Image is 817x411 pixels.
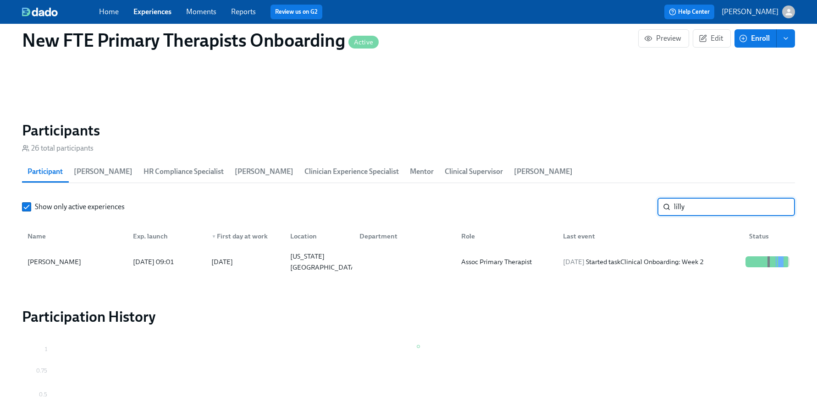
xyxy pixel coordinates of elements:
span: Enroll [741,34,770,43]
div: Role [458,231,556,242]
div: [PERSON_NAME][DATE] 09:01[DATE][GEOGRAPHIC_DATA][US_STATE] [GEOGRAPHIC_DATA] [GEOGRAPHIC_DATA]Ass... [22,249,795,275]
div: Last event [559,231,742,242]
a: Reports [231,7,256,16]
span: [PERSON_NAME] [74,165,132,178]
div: Last event [556,227,742,245]
button: Enroll [734,29,777,48]
h2: Participation History [22,308,795,326]
span: ▼ [211,234,216,239]
div: Location [287,231,352,242]
span: Show only active experiences [35,202,125,212]
div: Exp. launch [129,231,204,242]
div: Role [454,227,556,245]
div: [PERSON_NAME] [24,256,126,267]
div: Started task Clinical Onboarding: Week 2 [559,256,742,267]
a: Experiences [133,7,171,16]
input: Search by name [674,198,795,216]
span: Clinical Supervisor [445,165,503,178]
span: HR Compliance Specialist [144,165,224,178]
div: Name [24,231,126,242]
a: Home [99,7,119,16]
span: [PERSON_NAME] [514,165,573,178]
span: Clinician Experience Specialist [304,165,399,178]
a: dado [22,7,99,16]
tspan: 1 [45,346,47,352]
span: Edit [701,34,723,43]
div: Name [24,227,126,245]
div: [DATE] 09:01 [129,256,204,267]
div: Assoc Primary Therapist [458,256,556,267]
a: Review us on G2 [275,7,318,16]
img: dado [22,7,58,16]
div: [DATE] [211,256,233,267]
div: ▼First day at work [204,227,282,245]
span: Help Center [669,7,710,16]
div: [GEOGRAPHIC_DATA][US_STATE] [GEOGRAPHIC_DATA] [GEOGRAPHIC_DATA] [287,240,361,284]
a: Moments [186,7,216,16]
div: 26 total participants [22,143,94,153]
button: Edit [693,29,731,48]
button: Review us on G2 [270,5,322,19]
h1: New FTE Primary Therapists Onboarding [22,29,379,51]
div: Department [352,227,454,245]
p: [PERSON_NAME] [722,7,778,17]
button: Preview [638,29,689,48]
tspan: 0.75 [36,368,47,374]
div: Location [283,227,352,245]
span: Preview [646,34,681,43]
button: enroll [777,29,795,48]
tspan: 0.5 [39,391,47,398]
span: Participant [28,165,63,178]
span: [PERSON_NAME] [235,165,293,178]
button: Help Center [664,5,714,19]
div: Department [356,231,454,242]
h2: Participants [22,121,795,140]
div: First day at work [208,231,282,242]
span: [DATE] [563,258,585,266]
div: Status [745,231,793,242]
span: Active [348,39,379,46]
div: Exp. launch [126,227,204,245]
div: Status [742,227,793,245]
span: Mentor [410,165,434,178]
button: [PERSON_NAME] [722,5,795,18]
